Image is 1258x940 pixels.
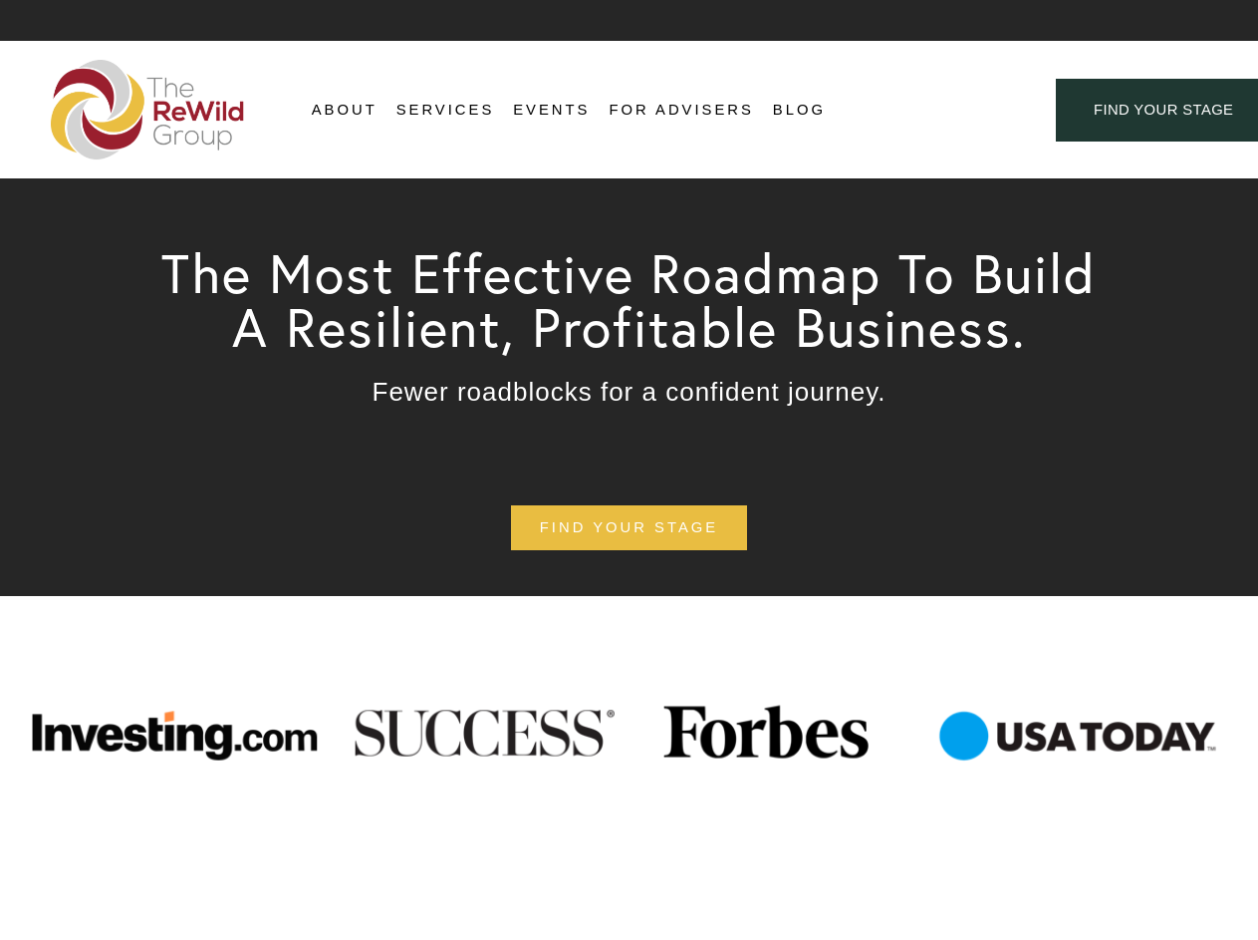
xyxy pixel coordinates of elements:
a: Events [513,96,590,126]
a: find your stage [511,505,747,550]
a: folder dropdown [312,96,377,126]
img: The ReWild Group [51,60,246,159]
span: Fewer roadblocks for a confident journey. [373,377,886,407]
span: The Most Effective Roadmap To Build A Resilient, Profitable Business. [161,239,1114,361]
span: Services [396,97,495,124]
a: Blog [773,96,826,126]
span: About [312,97,377,124]
a: For Advisers [609,96,753,126]
a: folder dropdown [396,96,495,126]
